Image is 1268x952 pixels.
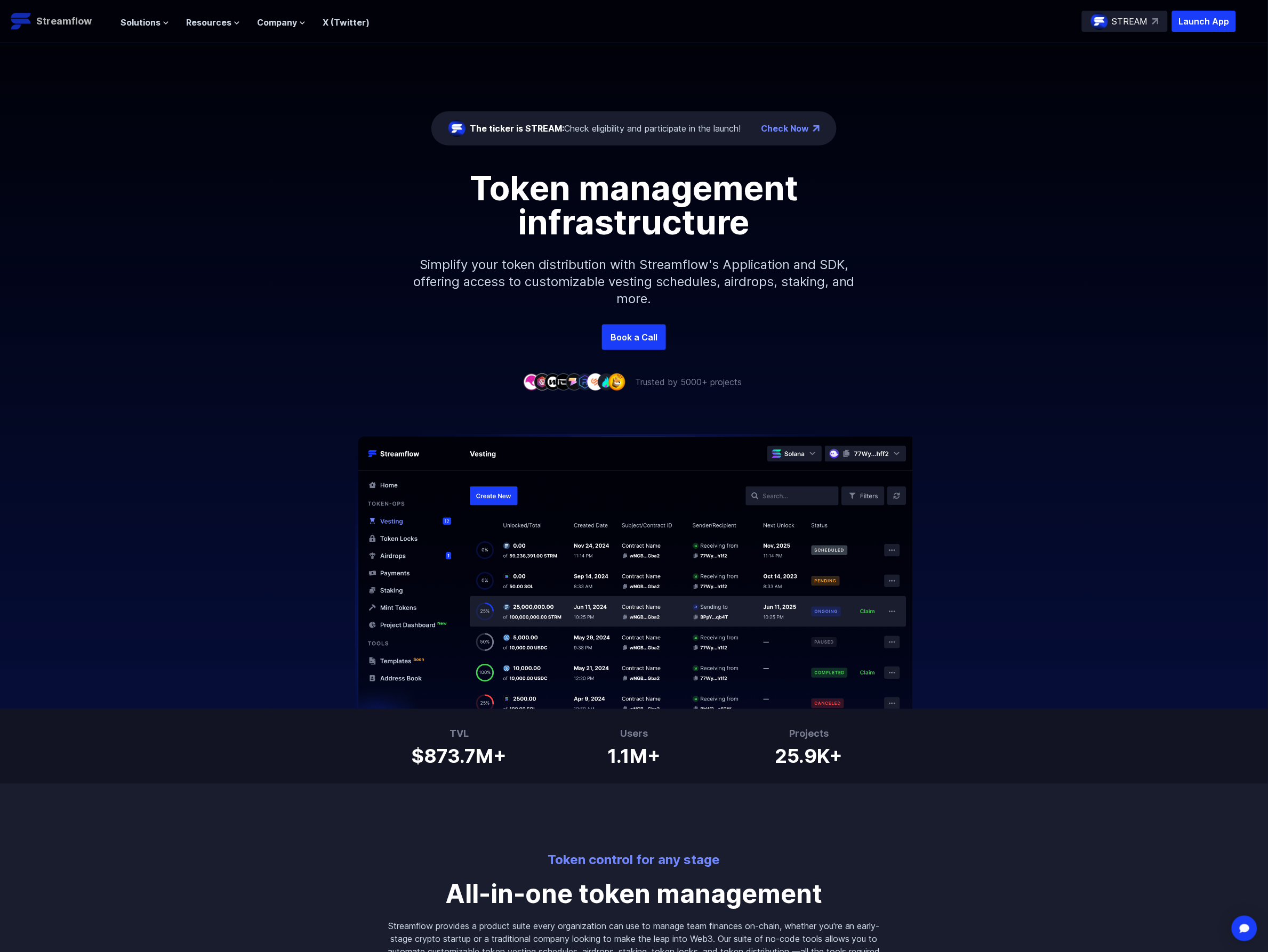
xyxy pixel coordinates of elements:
[598,373,615,390] img: company-8
[566,373,583,390] img: company-5
[544,373,561,390] img: company-3
[576,373,593,390] img: company-6
[607,726,661,741] h3: Users
[11,11,110,32] a: Streamflow
[1082,11,1168,32] a: STREAM
[387,852,881,869] p: Token control for any stage
[293,434,975,709] img: Hero Image
[635,376,742,388] p: Trusted by 5000+ projects
[36,14,92,29] p: Streamflow
[1152,18,1159,25] img: top-right-arrow.svg
[121,16,160,29] span: Solutions
[523,373,540,390] img: company-1
[813,125,820,132] img: top-right-arrow.png
[11,11,32,32] img: Streamflow Logo
[412,741,507,767] h1: $873.7M+
[534,373,551,390] img: company-2
[775,741,843,767] h1: 25.9K+
[470,122,741,135] div: Check eligibility and participate in the launch!
[257,16,306,29] button: Company
[1091,13,1108,30] img: streamflow-logo-circle.png
[608,373,625,390] img: company-9
[394,171,874,239] h1: Token management infrastructure
[602,324,666,350] a: Book a Call
[186,16,231,29] span: Resources
[470,123,564,134] span: The ticker is STREAM:
[412,726,507,741] h3: TVL
[257,16,297,29] span: Company
[387,882,881,907] p: All-in-one token management
[775,726,843,741] h3: Projects
[761,122,809,135] a: Check Now
[121,16,169,29] button: Solutions
[1232,916,1257,941] div: Open Intercom Messenger
[448,120,466,137] img: streamflow-logo-circle.png
[587,373,604,390] img: company-7
[186,16,240,29] button: Resources
[323,17,370,28] a: X (Twitter)
[1112,15,1148,28] p: STREAM
[1172,11,1236,32] button: Launch App
[405,239,863,324] p: Simplify your token distribution with Streamflow's Application and SDK, offering access to custom...
[607,741,661,767] h1: 1.1M+
[555,373,572,390] img: company-4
